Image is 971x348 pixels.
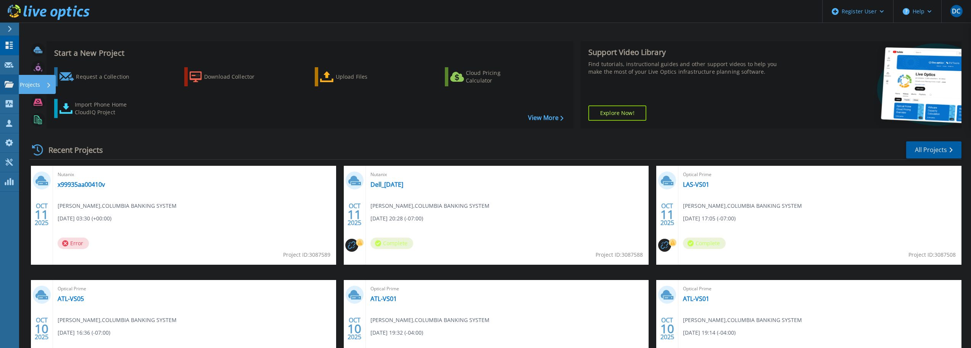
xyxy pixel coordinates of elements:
div: OCT 2025 [347,315,362,343]
span: Complete [370,238,413,249]
a: Download Collector [184,67,269,86]
div: Request a Collection [76,69,137,84]
span: [PERSON_NAME] , COLUMBIA BANKING SYSTEM [58,316,177,324]
span: Project ID: 3087508 [908,251,956,259]
div: OCT 2025 [347,201,362,228]
p: Projects [20,75,40,95]
a: Dell_[DATE] [370,181,403,188]
a: Cloud Pricing Calculator [445,67,530,86]
span: [PERSON_NAME] , COLUMBIA BANKING SYSTEM [58,202,177,210]
div: Import Phone Home CloudIQ Project [75,101,134,116]
span: [DATE] 19:14 (-04:00) [683,329,736,337]
span: DC [952,8,960,14]
span: 10 [348,325,361,332]
a: ATL-VS01 [370,295,397,303]
a: x99935aa00410v [58,181,105,188]
span: 11 [35,211,48,218]
span: Complete [683,238,726,249]
a: ATL-VS01 [683,295,709,303]
span: [PERSON_NAME] , COLUMBIA BANKING SYSTEM [683,316,802,324]
span: Error [58,238,89,249]
a: Request a Collection [54,67,139,86]
div: OCT 2025 [660,201,675,228]
div: OCT 2025 [34,315,49,343]
a: Explore Now! [588,105,646,121]
div: OCT 2025 [660,315,675,343]
span: [DATE] 19:32 (-04:00) [370,329,423,337]
span: Project ID: 3087589 [283,251,330,259]
span: [PERSON_NAME] , COLUMBIA BANKING SYSTEM [683,202,802,210]
span: Optical Prime [683,170,957,179]
span: [DATE] 17:05 (-07:00) [683,214,736,223]
div: Download Collector [204,69,265,84]
span: 10 [660,325,674,332]
span: Project ID: 3087588 [596,251,643,259]
h3: Start a New Project [54,49,563,57]
div: Recent Projects [29,141,113,159]
span: Optical Prime [58,285,332,293]
span: [PERSON_NAME] , COLUMBIA BANKING SYSTEM [370,202,490,210]
a: View More [528,114,564,121]
div: Upload Files [336,69,397,84]
span: [DATE] 03:30 (+00:00) [58,214,111,223]
span: [PERSON_NAME] , COLUMBIA BANKING SYSTEM [370,316,490,324]
span: Optical Prime [370,285,644,293]
div: OCT 2025 [34,201,49,228]
a: LAS-VS01 [683,181,709,188]
span: 11 [660,211,674,218]
span: [DATE] 20:28 (-07:00) [370,214,423,223]
a: All Projects [906,141,961,159]
div: Cloud Pricing Calculator [466,69,527,84]
span: [DATE] 16:36 (-07:00) [58,329,110,337]
a: Upload Files [315,67,400,86]
span: Nutanix [58,170,332,179]
span: 11 [348,211,361,218]
div: Find tutorials, instructional guides and other support videos to help you make the most of your L... [588,60,785,76]
span: Nutanix [370,170,644,179]
div: Support Video Library [588,47,785,57]
span: Optical Prime [683,285,957,293]
span: 10 [35,325,48,332]
a: ATL-VS05 [58,295,84,303]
